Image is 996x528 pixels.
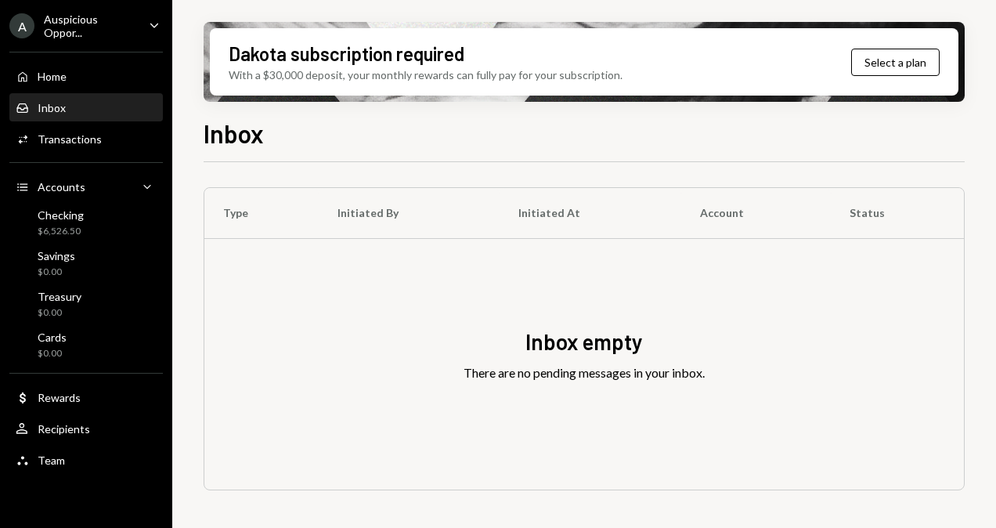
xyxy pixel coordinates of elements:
[204,118,264,149] h1: Inbox
[9,244,163,282] a: Savings$0.00
[38,266,75,279] div: $0.00
[464,363,705,382] div: There are no pending messages in your inbox.
[500,188,681,238] th: Initiated At
[9,204,163,241] a: Checking$6,526.50
[9,13,34,38] div: A
[229,67,622,83] div: With a $30,000 deposit, your monthly rewards can fully pay for your subscription.
[204,188,319,238] th: Type
[9,93,163,121] a: Inbox
[38,454,65,467] div: Team
[319,188,500,238] th: Initiated By
[38,249,75,262] div: Savings
[681,188,830,238] th: Account
[38,132,102,146] div: Transactions
[38,347,67,360] div: $0.00
[9,172,163,201] a: Accounts
[38,331,67,344] div: Cards
[38,101,66,114] div: Inbox
[38,70,67,83] div: Home
[38,225,84,238] div: $6,526.50
[9,326,163,363] a: Cards$0.00
[38,391,81,404] div: Rewards
[38,422,90,436] div: Recipients
[38,290,81,303] div: Treasury
[229,41,464,67] div: Dakota subscription required
[38,306,81,320] div: $0.00
[831,188,964,238] th: Status
[38,208,84,222] div: Checking
[44,13,136,39] div: Auspicious Oppor...
[9,383,163,411] a: Rewards
[9,62,163,90] a: Home
[525,327,643,357] div: Inbox empty
[9,125,163,153] a: Transactions
[9,446,163,474] a: Team
[38,180,85,193] div: Accounts
[9,285,163,323] a: Treasury$0.00
[851,49,940,76] button: Select a plan
[9,414,163,443] a: Recipients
